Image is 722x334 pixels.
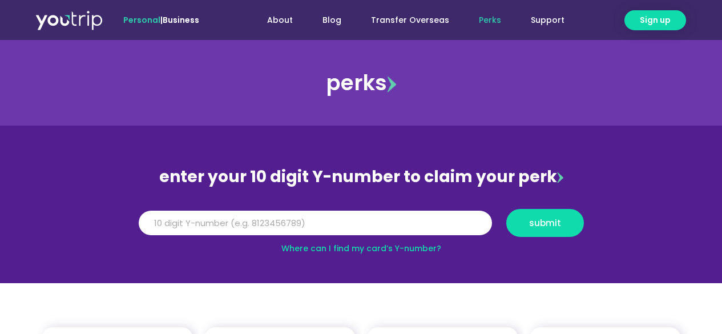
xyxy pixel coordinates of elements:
[464,10,516,31] a: Perks
[624,10,686,30] a: Sign up
[123,14,160,26] span: Personal
[281,243,441,254] a: Where can I find my card’s Y-number?
[139,211,492,236] input: 10 digit Y-number (e.g. 8123456789)
[640,14,671,26] span: Sign up
[139,209,584,246] form: Y Number
[308,10,356,31] a: Blog
[356,10,464,31] a: Transfer Overseas
[529,219,561,227] span: submit
[163,14,199,26] a: Business
[123,14,199,26] span: |
[230,10,579,31] nav: Menu
[133,162,590,192] div: enter your 10 digit Y-number to claim your perk
[252,10,308,31] a: About
[516,10,579,31] a: Support
[506,209,584,237] button: submit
